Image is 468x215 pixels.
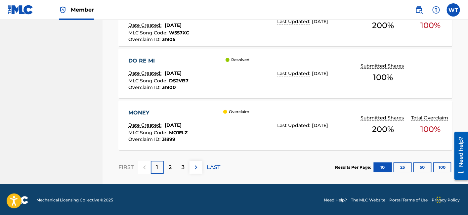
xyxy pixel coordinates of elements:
iframe: Chat Widget [435,183,468,215]
p: 2 [169,163,172,171]
span: W557XC [169,30,189,36]
img: help [432,6,440,14]
p: Last Updated: [277,70,312,77]
a: The MLC Website [351,197,385,203]
p: Date Created: [128,22,163,29]
p: Overclaim [229,109,250,115]
span: 31899 [162,136,175,142]
p: Last Updated: [277,18,312,25]
div: Help [430,3,443,17]
p: Submitted Shares [361,63,405,69]
span: [DATE] [312,122,328,128]
button: 100 [433,162,451,172]
span: Overclaim ID : [128,136,162,142]
span: [DATE] [165,122,182,128]
button: 10 [374,162,392,172]
a: Privacy Policy [432,197,460,203]
a: Portal Terms of Use [389,197,428,203]
span: [DATE] [165,22,182,28]
iframe: Resource Center [449,129,468,183]
p: LAST [207,163,220,171]
a: MONEYDate Created:[DATE]MLC Song Code:MO1ELZOverclaim ID:31899 OverclaimLast Updated:[DATE]Submit... [118,101,452,150]
div: MONEY [128,109,188,117]
div: DO RE MI [128,57,189,65]
p: Submitted Shares [361,114,405,121]
p: Last Updated: [277,122,312,129]
span: MO1ELZ [169,130,188,136]
span: 200 % [372,123,394,135]
p: Date Created: [128,122,163,129]
span: 100 % [421,20,441,31]
a: Public Search [412,3,426,17]
span: 31900 [162,84,176,90]
span: 200 % [372,20,394,31]
span: DS2VB7 [169,78,189,84]
span: 31905 [162,36,175,42]
div: Drag [437,190,441,210]
span: 100 % [373,71,393,83]
p: 1 [156,163,158,171]
p: Results Per Page: [335,164,373,170]
span: Member [71,6,94,14]
p: Date Created: [128,70,163,77]
img: right [192,163,200,171]
p: 3 [182,163,185,171]
span: Overclaim ID : [128,84,162,90]
span: Mechanical Licensing Collective © 2025 [36,197,113,203]
span: [DATE] [165,70,182,76]
button: 25 [394,162,412,172]
img: search [415,6,423,14]
p: FIRST [118,163,134,171]
span: [DATE] [312,19,328,24]
span: MLC Song Code : [128,30,169,36]
span: 100 % [421,123,441,135]
span: MLC Song Code : [128,130,169,136]
a: DO RE MIDate Created:[DATE]MLC Song Code:DS2VB7Overclaim ID:31900 ResolvedLast Updated:[DATE]Subm... [118,49,452,98]
img: MLC Logo [8,5,33,15]
a: Need Help? [324,197,347,203]
button: 50 [413,162,432,172]
p: Total Overclaim [411,114,450,121]
span: [DATE] [312,70,328,76]
img: Top Rightsholder [59,6,67,14]
div: User Menu [447,3,460,17]
span: MLC Song Code : [128,78,169,84]
p: Resolved [232,57,250,63]
span: Overclaim ID : [128,36,162,42]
